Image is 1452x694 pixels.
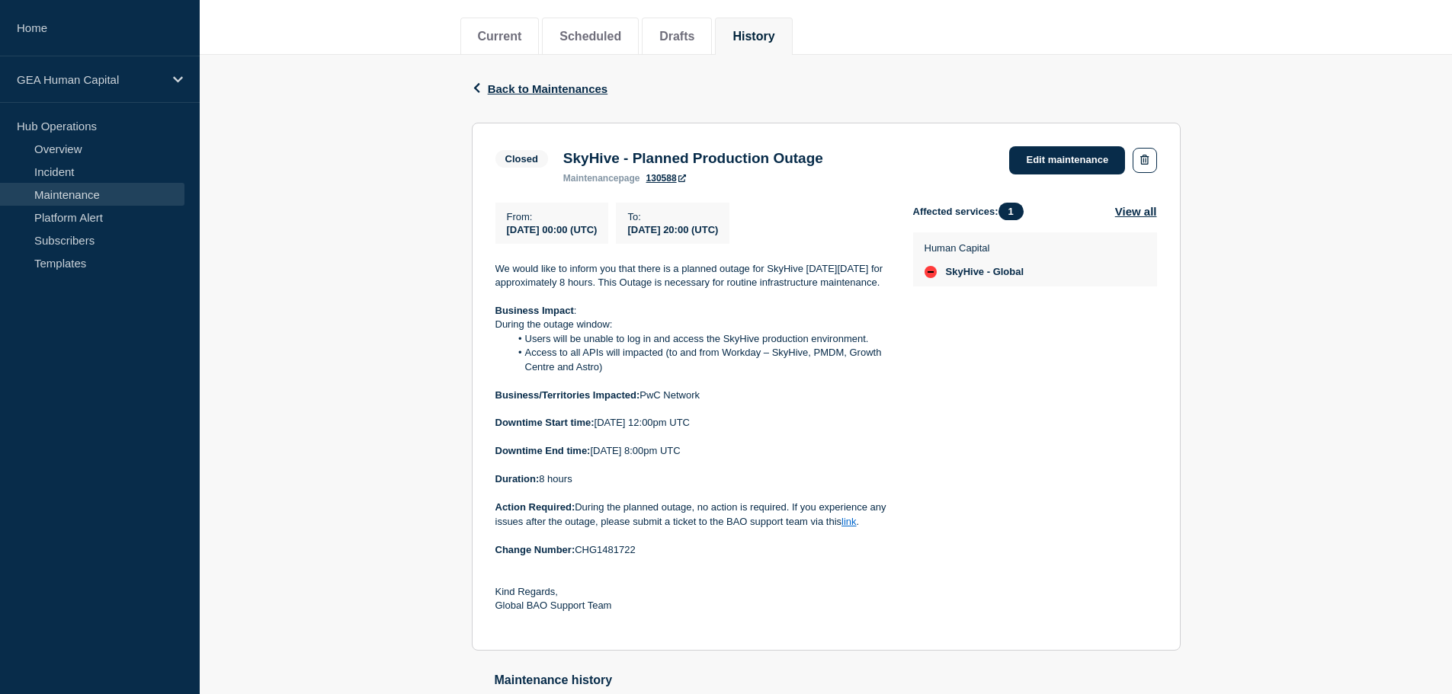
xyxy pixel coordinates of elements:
[495,473,540,485] strong: Duration:
[1115,203,1157,220] button: View all
[495,544,575,555] strong: Change Number:
[495,445,591,456] strong: Downtime End time:
[17,73,163,86] p: GEA Human Capital
[495,417,595,428] strong: Downtime Start time:
[495,304,889,318] p: :
[495,389,640,401] strong: Business/Territories Impacted:
[495,444,889,458] p: [DATE] 8:00pm UTC
[495,543,889,557] p: CHG1481722
[495,585,889,599] p: Kind Regards,
[563,150,823,167] h3: SkyHive - Planned Production Outage
[495,673,1181,687] h2: Maintenance history
[732,30,774,43] button: History
[925,266,937,278] div: down
[627,224,718,235] span: [DATE] 20:00 (UTC)
[495,501,889,529] p: During the planned outage, no action is required. If you experience any issues after the outage, ...
[478,30,522,43] button: Current
[507,224,598,235] span: [DATE] 00:00 (UTC)
[841,516,857,527] a: link
[559,30,621,43] button: Scheduled
[646,173,686,184] a: 130588
[472,82,608,95] button: Back to Maintenances
[495,599,889,612] p: Global BAO Support Team
[1009,146,1125,174] a: Edit maintenance
[488,82,608,95] span: Back to Maintenances
[495,501,575,513] strong: Action Required:
[510,346,889,374] li: Access to all APIs will impacted (to and from Workday – SkyHive, PMDM, Growth Centre and Astro)
[495,262,889,290] p: We would like to inform you that there is a planned outage for SkyHive [DATE][DATE] for approxima...
[495,389,889,402] p: PwC Network
[510,332,889,346] li: Users will be unable to log in and access the SkyHive production environment.
[946,266,1024,278] span: SkyHive - Global
[998,203,1024,220] span: 1
[495,305,574,316] strong: Business Impact
[507,211,598,222] p: From :
[627,211,718,222] p: To :
[563,173,640,184] p: page
[495,318,889,331] p: During the outage window:
[659,30,694,43] button: Drafts
[563,173,619,184] span: maintenance
[495,416,889,430] p: [DATE] 12:00pm UTC
[495,472,889,486] p: 8 hours
[495,150,548,168] span: Closed
[913,203,1031,220] span: Affected services:
[925,242,1024,254] p: Human Capital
